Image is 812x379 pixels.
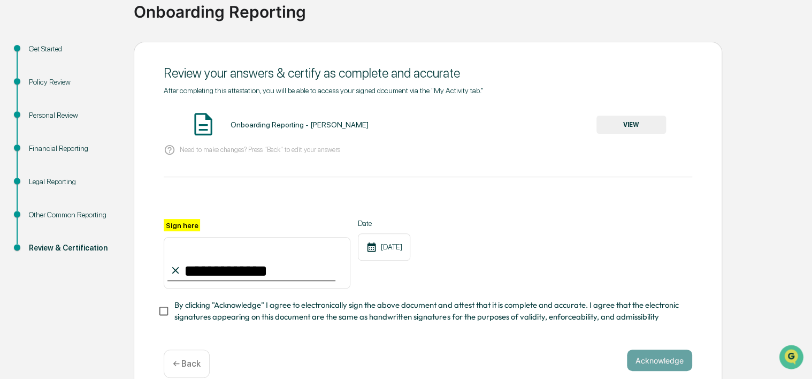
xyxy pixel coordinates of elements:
[75,181,129,189] a: Powered byPylon
[36,82,175,93] div: Start new chat
[88,135,133,146] span: Attestations
[596,116,666,134] button: VIEW
[358,233,410,261] div: [DATE]
[627,350,692,371] button: Acknowledge
[21,155,67,166] span: Data Lookup
[190,111,217,138] img: Document Icon
[173,359,201,369] p: ← Back
[29,110,117,121] div: Personal Review
[6,131,73,150] a: 🖐️Preclearance
[164,86,484,95] span: After completing this attestation, you will be able to access your signed document via the "My Ac...
[29,77,117,88] div: Policy Review
[182,85,195,98] button: Start new chat
[11,82,30,101] img: 1746055101610-c473b297-6a78-478c-a979-82029cc54cd1
[29,43,117,55] div: Get Started
[21,135,69,146] span: Preclearance
[174,299,684,323] span: By clicking "Acknowledge" I agree to electronically sign the above document and attest that it is...
[36,93,135,101] div: We're available if you need us!
[180,146,340,154] p: Need to make changes? Press "Back" to edit your answers
[164,219,200,231] label: Sign here
[29,143,117,154] div: Financial Reporting
[106,181,129,189] span: Pylon
[29,242,117,254] div: Review & Certification
[73,131,137,150] a: 🗄️Attestations
[11,156,19,165] div: 🔎
[164,65,692,81] div: Review your answers & certify as complete and accurate
[230,120,368,129] div: Onboarding Reporting - [PERSON_NAME]
[11,136,19,145] div: 🖐️
[11,22,195,40] p: How can we help?
[29,209,117,221] div: Other Common Reporting
[358,219,410,228] label: Date
[6,151,72,170] a: 🔎Data Lookup
[778,344,807,373] iframe: Open customer support
[29,176,117,187] div: Legal Reporting
[78,136,86,145] div: 🗄️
